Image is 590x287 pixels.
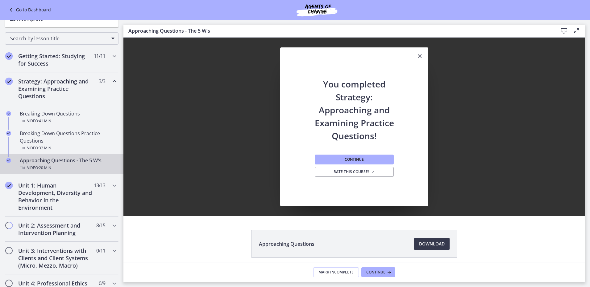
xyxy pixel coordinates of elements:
[366,270,385,275] span: Continue
[7,6,51,14] a: Go to Dashboard
[259,240,314,248] span: Approaching Questions
[313,267,359,277] button: Mark Incomplete
[18,182,93,211] h2: Unit 1: Human Development, Diversity and Behavior in the Environment
[411,47,428,65] button: Close
[20,117,116,125] div: Video
[20,144,116,152] div: Video
[38,117,51,125] span: · 41 min
[10,35,108,42] span: Search by lesson title
[94,52,105,60] span: 11 / 11
[38,164,51,172] span: · 20 min
[5,32,118,45] div: Search by lesson title
[38,144,51,152] span: · 32 min
[6,111,11,116] i: Completed
[334,169,375,174] span: Rate this course!
[18,247,93,269] h2: Unit 3: Interventions with Clients and Client Systems (Micro, Mezzo, Macro)
[94,182,105,189] span: 13 / 13
[128,27,548,34] h3: Approaching Questions - The 5 W's
[345,157,364,162] span: Continue
[96,247,105,254] span: 0 / 11
[6,158,11,163] i: Completed
[280,2,354,17] img: Agents of Change
[99,280,105,287] span: 0 / 9
[20,164,116,172] div: Video
[361,267,395,277] button: Continue
[419,240,445,248] span: Download
[18,52,93,67] h2: Getting Started: Studying for Success
[99,78,105,85] span: 3 / 3
[20,110,116,125] div: Breaking Down Questions
[96,222,105,229] span: 8 / 15
[6,131,11,136] i: Completed
[414,238,450,250] a: Download
[18,222,93,236] h2: Unit 2: Assessment and Intervention Planning
[315,155,394,164] button: Continue
[315,167,394,177] a: Rate this course! Opens in a new window
[5,52,13,60] i: Completed
[18,78,93,100] h2: Strategy: Approaching and Examining Practice Questions
[5,182,13,189] i: Completed
[20,130,116,152] div: Breaking Down Questions Practice Questions
[318,270,354,275] span: Mark Incomplete
[20,157,116,172] div: Approaching Questions - The 5 W's
[5,78,13,85] i: Completed
[314,65,395,142] h2: You completed Strategy: Approaching and Examining Practice Questions!
[372,170,375,174] i: Opens in a new window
